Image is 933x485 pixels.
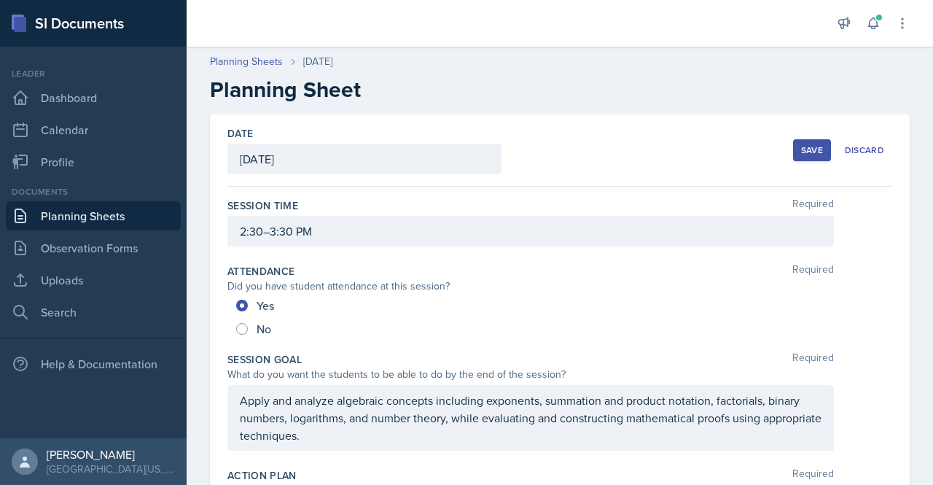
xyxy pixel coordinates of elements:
a: Calendar [6,115,181,144]
label: Attendance [227,264,295,279]
p: 2:30–3:30 PM [240,222,821,240]
h2: Planning Sheet [210,77,910,103]
p: Apply and analyze algebraic concepts including exponents, summation and product notation, factori... [240,392,821,444]
a: Observation Forms [6,233,181,263]
a: Planning Sheets [210,54,283,69]
a: Planning Sheets [6,201,181,230]
button: Discard [837,139,892,161]
div: Discard [845,144,884,156]
label: Date [227,126,253,141]
div: [DATE] [303,54,332,69]
a: Dashboard [6,83,181,112]
button: Save [793,139,831,161]
span: Yes [257,298,274,313]
span: Required [792,352,834,367]
a: Uploads [6,265,181,295]
div: Help & Documentation [6,349,181,379]
label: Session Goal [227,352,302,367]
div: [GEOGRAPHIC_DATA][US_STATE] in [GEOGRAPHIC_DATA] [47,462,175,476]
div: Did you have student attendance at this session? [227,279,834,294]
label: Action Plan [227,468,297,483]
span: No [257,322,271,336]
div: Documents [6,185,181,198]
div: Save [801,144,823,156]
label: Session Time [227,198,298,213]
div: Leader [6,67,181,80]
span: Required [792,468,834,483]
div: [PERSON_NAME] [47,447,175,462]
div: What do you want the students to be able to do by the end of the session? [227,367,834,382]
a: Search [6,298,181,327]
span: Required [792,264,834,279]
a: Profile [6,147,181,176]
span: Required [792,198,834,213]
